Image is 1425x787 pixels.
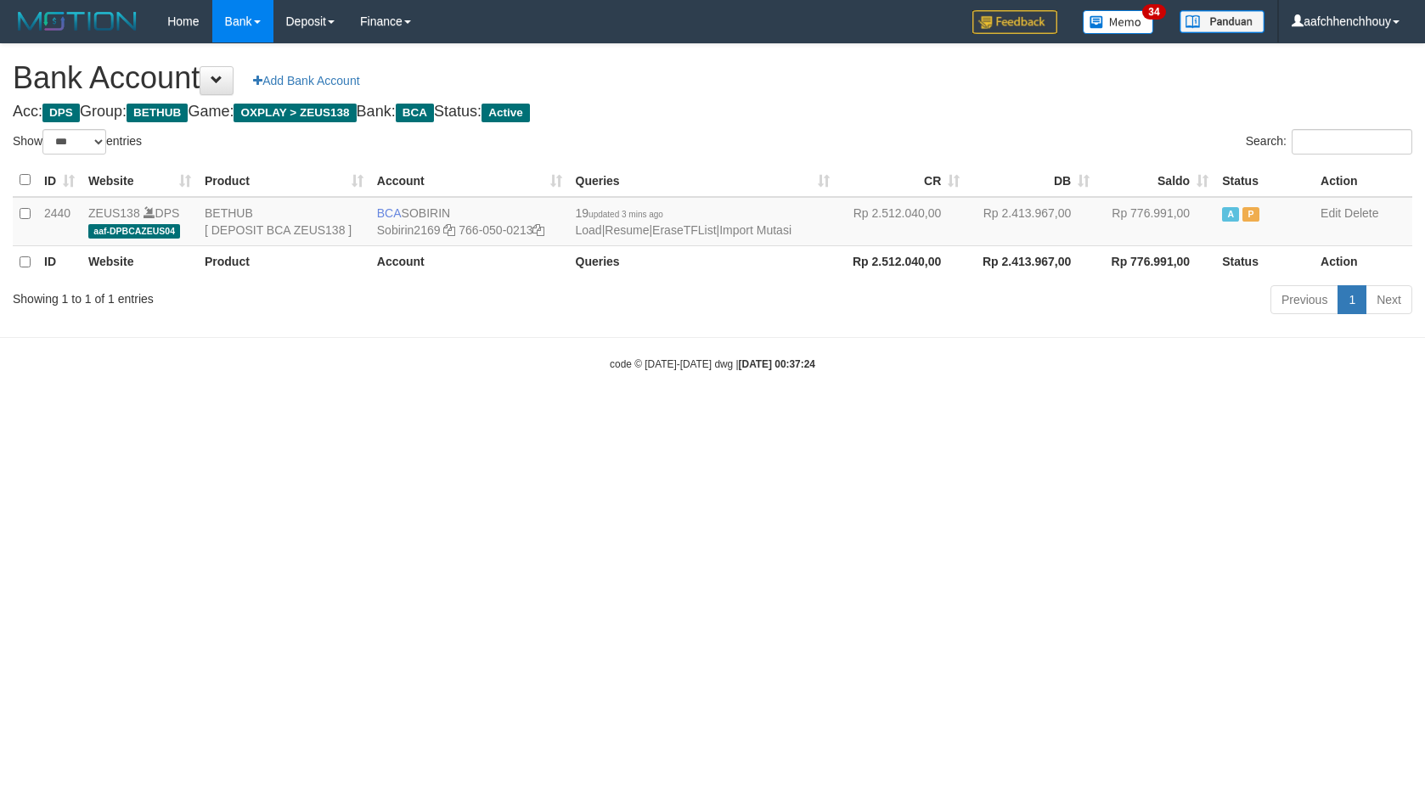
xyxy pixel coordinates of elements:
[1215,164,1314,197] th: Status
[13,61,1412,95] h1: Bank Account
[569,164,837,197] th: Queries: activate to sort column ascending
[82,245,198,278] th: Website
[234,104,356,122] span: OXPLAY > ZEUS138
[198,164,370,197] th: Product: activate to sort column ascending
[370,197,569,246] td: SOBIRIN 766-050-0213
[370,164,569,197] th: Account: activate to sort column ascending
[1222,207,1239,222] span: Active
[377,206,402,220] span: BCA
[1366,285,1412,314] a: Next
[739,358,815,370] strong: [DATE] 00:37:24
[576,223,602,237] a: Load
[569,245,837,278] th: Queries
[1292,129,1412,155] input: Search:
[42,104,80,122] span: DPS
[242,66,370,95] a: Add Bank Account
[13,8,142,34] img: MOTION_logo.png
[1270,285,1338,314] a: Previous
[13,284,581,307] div: Showing 1 to 1 of 1 entries
[198,245,370,278] th: Product
[1344,206,1378,220] a: Delete
[377,223,441,237] a: Sobirin2169
[1215,245,1314,278] th: Status
[396,104,434,122] span: BCA
[1246,129,1412,155] label: Search:
[966,197,1096,246] td: Rp 2.413.967,00
[1321,206,1341,220] a: Edit
[1083,10,1154,34] img: Button%20Memo.svg
[1096,245,1215,278] th: Rp 776.991,00
[1314,245,1412,278] th: Action
[532,223,544,237] a: Copy 7660500213 to clipboard
[719,223,791,237] a: Import Mutasi
[37,245,82,278] th: ID
[1096,197,1215,246] td: Rp 776.991,00
[966,164,1096,197] th: DB: activate to sort column ascending
[966,245,1096,278] th: Rp 2.413.967,00
[1142,4,1165,20] span: 34
[42,129,106,155] select: Showentries
[482,104,530,122] span: Active
[836,245,966,278] th: Rp 2.512.040,00
[37,197,82,246] td: 2440
[1180,10,1264,33] img: panduan.png
[589,210,663,219] span: updated 3 mins ago
[82,164,198,197] th: Website: activate to sort column ascending
[370,245,569,278] th: Account
[610,358,815,370] small: code © [DATE]-[DATE] dwg |
[605,223,649,237] a: Resume
[88,206,140,220] a: ZEUS138
[1338,285,1366,314] a: 1
[198,197,370,246] td: BETHUB [ DEPOSIT BCA ZEUS138 ]
[1096,164,1215,197] th: Saldo: activate to sort column ascending
[37,164,82,197] th: ID: activate to sort column ascending
[576,206,663,220] span: 19
[443,223,455,237] a: Copy Sobirin2169 to clipboard
[1314,164,1412,197] th: Action
[13,129,142,155] label: Show entries
[836,164,966,197] th: CR: activate to sort column ascending
[576,206,792,237] span: | | |
[652,223,716,237] a: EraseTFList
[972,10,1057,34] img: Feedback.jpg
[88,224,180,239] span: aaf-DPBCAZEUS04
[127,104,188,122] span: BETHUB
[836,197,966,246] td: Rp 2.512.040,00
[1242,207,1259,222] span: Paused
[13,104,1412,121] h4: Acc: Group: Game: Bank: Status:
[82,197,198,246] td: DPS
